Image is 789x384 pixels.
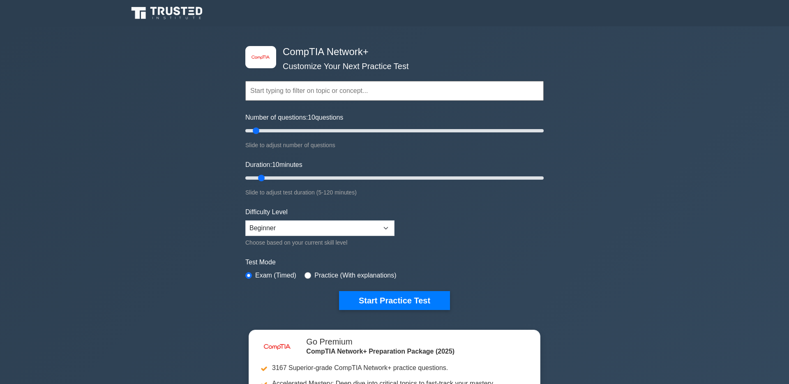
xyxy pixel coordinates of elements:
input: Start typing to filter on topic or concept... [245,81,544,101]
label: Difficulty Level [245,207,288,217]
div: Slide to adjust number of questions [245,140,544,150]
h4: CompTIA Network+ [279,46,503,58]
label: Exam (Timed) [255,271,296,280]
label: Practice (With explanations) [314,271,396,280]
div: Choose based on your current skill level [245,238,394,248]
button: Start Practice Test [339,291,450,310]
div: Slide to adjust test duration (5-120 minutes) [245,187,544,197]
label: Duration: minutes [245,160,302,170]
span: 10 [272,161,279,168]
label: Number of questions: questions [245,113,343,123]
span: 10 [308,114,315,121]
label: Test Mode [245,257,544,267]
